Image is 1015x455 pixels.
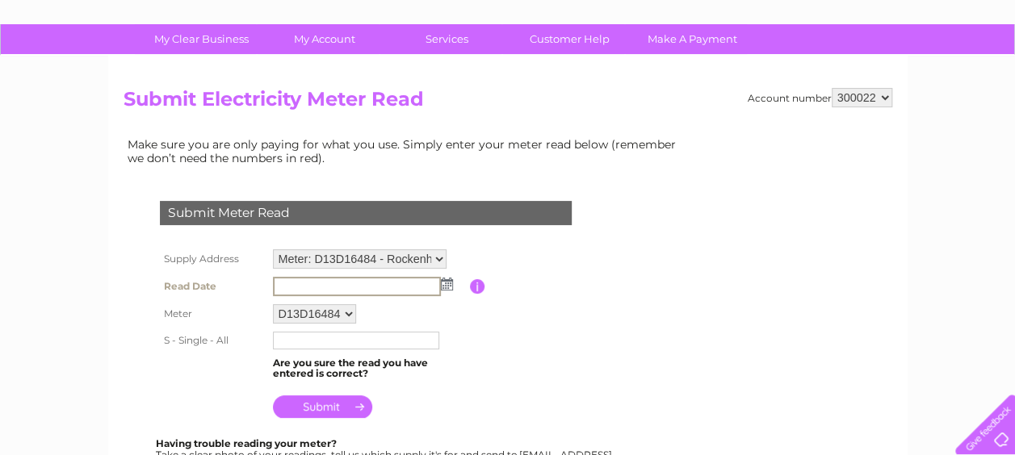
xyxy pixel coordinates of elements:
a: Contact [908,69,947,81]
a: 0333 014 3131 [711,8,822,28]
a: Customer Help [503,24,636,54]
a: Energy [771,69,807,81]
th: Read Date [156,273,269,300]
a: Blog [874,69,898,81]
img: logo.png [36,42,118,91]
a: Services [380,24,514,54]
td: Make sure you are only paying for what you use. Simply enter your meter read below (remember we d... [124,134,689,168]
a: My Account [258,24,391,54]
div: Submit Meter Read [160,201,572,225]
input: Submit [273,395,372,418]
a: Telecoms [816,69,865,81]
img: ... [441,278,453,290]
div: Account number [748,88,892,107]
th: Supply Address [156,245,269,273]
th: S - Single - All [156,328,269,353]
a: Log out [962,69,1000,81]
th: Meter [156,300,269,328]
a: My Clear Business [135,24,268,54]
input: Information [470,279,485,294]
div: Clear Business is a trading name of Verastar Limited (registered in [GEOGRAPHIC_DATA] No. 3667643... [127,9,890,78]
a: Water [731,69,761,81]
b: Having trouble reading your meter? [156,437,337,449]
a: Make A Payment [626,24,759,54]
h2: Submit Electricity Meter Read [124,88,892,119]
td: Are you sure the read you have entered is correct? [269,353,470,384]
